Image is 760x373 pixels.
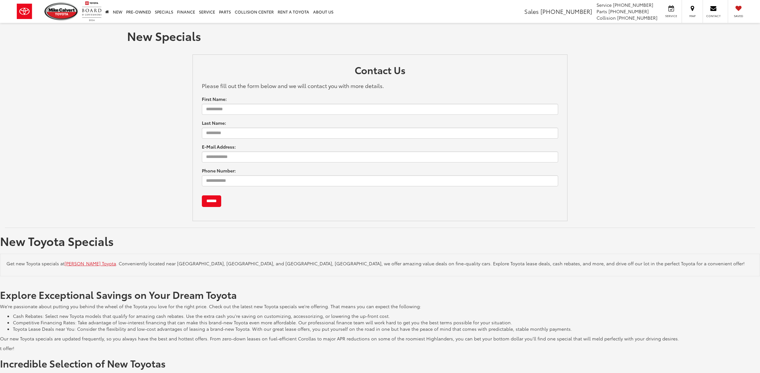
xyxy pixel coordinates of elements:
span: Sales [524,7,539,15]
li: Cash Rebates: Select new Toyota models that qualify for amazing cash rebates. Use the extra cash ... [13,313,760,319]
span: [PHONE_NUMBER] [617,15,657,21]
label: Last Name: [202,120,226,126]
span: Contact [706,14,721,18]
span: Service [597,2,612,8]
p: Get new Toyota specials at . Conveniently located near [GEOGRAPHIC_DATA], [GEOGRAPHIC_DATA], and ... [6,260,754,267]
span: [PHONE_NUMBER] [608,8,649,15]
span: Collision [597,15,616,21]
label: Phone Number: [202,167,236,174]
span: Service [664,14,678,18]
span: Saved [731,14,745,18]
span: Parts [597,8,607,15]
p: Please fill out the form below and we will contact you with more details. [202,82,558,89]
a: [PERSON_NAME] Toyota [64,260,116,267]
span: [PHONE_NUMBER] [540,7,592,15]
li: Competitive Financing Rates: Take advantage of low-interest financing that can make this brand-ne... [13,319,760,326]
span: Map [685,14,699,18]
li: Toyota Lease Deals near You: Consider the flexibility and low-cost advantages of leasing a brand-... [13,326,760,332]
h1: New Specials [127,29,633,42]
img: Mike Calvert Toyota [44,3,79,20]
span: [PHONE_NUMBER] [613,2,653,8]
label: First Name: [202,96,227,102]
label: E-Mail Address: [202,143,236,150]
h2: Contact Us [202,64,558,78]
